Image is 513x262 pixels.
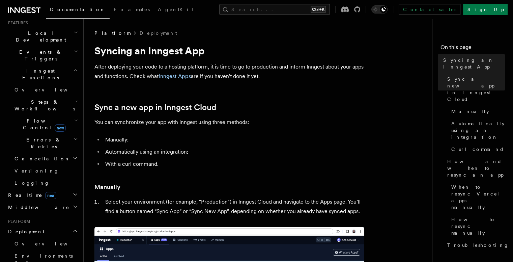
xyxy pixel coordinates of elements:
span: Events & Triggers [5,49,74,62]
li: With a curl command. [103,159,364,169]
span: Local Development [5,30,74,43]
li: Select your environment (for example, "Production") in Inngest Cloud and navigate to the Apps pag... [103,197,364,216]
span: Logging [15,180,50,186]
a: AgentKit [154,2,198,18]
span: Platform [94,30,130,36]
a: Contact sales [399,4,460,15]
span: Sync a new app in Inngest Cloud [447,76,505,103]
a: Overview [12,84,79,96]
span: Features [5,20,28,26]
a: Manually [94,182,120,192]
span: Manually [451,108,489,115]
button: Errors & Retries [12,134,79,153]
button: Flow Controlnew [12,115,79,134]
span: Steps & Workflows [12,99,75,112]
div: Inngest Functions [5,84,79,189]
span: Platform [5,219,30,224]
span: new [55,124,66,132]
span: How to resync manually [451,216,505,236]
span: Documentation [50,7,106,12]
a: How and when to resync an app [445,155,505,181]
button: Inngest Functions [5,65,79,84]
button: Middleware [5,201,79,213]
a: Examples [110,2,154,18]
span: Realtime [5,192,56,199]
span: How and when to resync an app [447,158,505,178]
span: AgentKit [158,7,194,12]
button: Search...Ctrl+K [219,4,330,15]
button: Events & Triggers [5,46,79,65]
li: Automatically using an integration; [103,147,364,157]
span: Flow Control [12,117,74,131]
h4: On this page [440,43,505,54]
span: Versioning [15,168,59,174]
a: Overview [12,238,79,250]
a: Inngest Apps [159,73,191,79]
button: Toggle dark mode [371,5,388,14]
button: Local Development [5,27,79,46]
kbd: Ctrl+K [311,6,326,13]
span: Overview [15,87,84,93]
span: Overview [15,241,84,246]
a: How to resync manually [449,213,505,239]
h1: Syncing an Inngest App [94,45,364,57]
button: Cancellation [12,153,79,165]
a: Curl command [449,143,505,155]
a: Syncing an Inngest App [440,54,505,73]
button: Steps & Workflows [12,96,79,115]
span: Curl command [451,146,504,153]
span: Errors & Retries [12,136,73,150]
span: Troubleshooting [447,242,509,248]
span: When to resync Vercel apps manually [451,184,505,211]
a: Troubleshooting [445,239,505,251]
button: Realtimenew [5,189,79,201]
p: You can synchronize your app with Inngest using three methods: [94,117,364,127]
span: new [45,192,56,199]
a: Deployment [140,30,177,36]
a: Manually [449,105,505,117]
a: Logging [12,177,79,189]
a: Sign Up [463,4,508,15]
a: Versioning [12,165,79,177]
a: Sync a new app in Inngest Cloud [94,103,216,112]
span: Inngest Functions [5,68,73,81]
span: Syncing an Inngest App [443,57,505,70]
span: Examples [114,7,150,12]
button: Deployment [5,226,79,238]
a: Automatically using an integration [449,117,505,143]
span: Cancellation [12,155,70,162]
li: Manually; [103,135,364,145]
span: Deployment [5,228,45,235]
span: Automatically using an integration [451,120,505,140]
span: Middleware [5,204,69,211]
a: Sync a new app in Inngest Cloud [445,73,505,105]
a: Documentation [46,2,110,19]
a: When to resync Vercel apps manually [449,181,505,213]
p: After deploying your code to a hosting platform, it is time to go to production and inform Innges... [94,62,364,81]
